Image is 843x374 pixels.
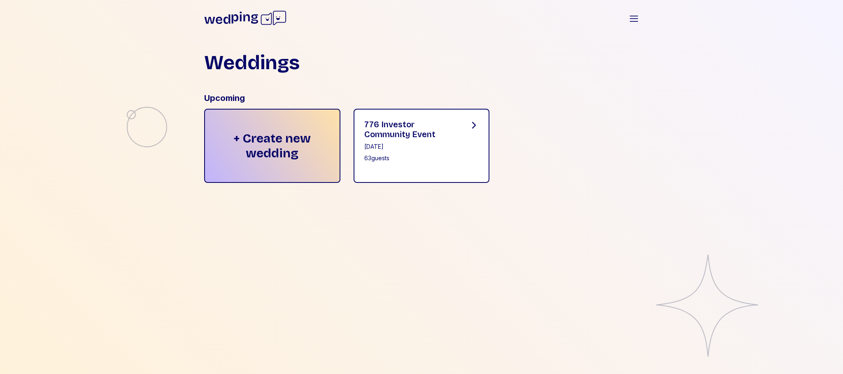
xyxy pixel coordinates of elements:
div: 776 Investor Community Event [364,119,456,139]
div: 63 guests [364,154,456,162]
div: Upcoming [204,92,639,104]
div: + Create new wedding [204,109,340,183]
h1: Weddings [204,53,300,72]
div: [DATE] [364,143,456,151]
